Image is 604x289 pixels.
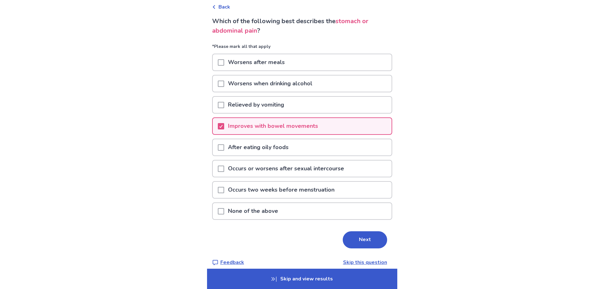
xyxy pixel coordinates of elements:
p: None of the above [224,203,282,219]
p: Which of the following best describes the ? [212,16,392,36]
span: Back [218,3,230,11]
button: Next [343,231,387,248]
p: Occurs or worsens after sexual intercourse [224,161,348,177]
p: Worsens after meals [224,54,289,70]
p: After eating oily foods [224,139,292,155]
a: Skip this question [343,259,387,266]
p: Improves with bowel movements [224,118,322,134]
p: Worsens when drinking alcohol [224,76,316,92]
p: Feedback [220,259,244,266]
a: Feedback [212,259,244,266]
p: Relieved by vomiting [224,97,288,113]
p: Skip and view results [207,269,397,289]
p: Occurs two weeks before menstruation [224,182,338,198]
p: *Please mark all that apply [212,43,392,54]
